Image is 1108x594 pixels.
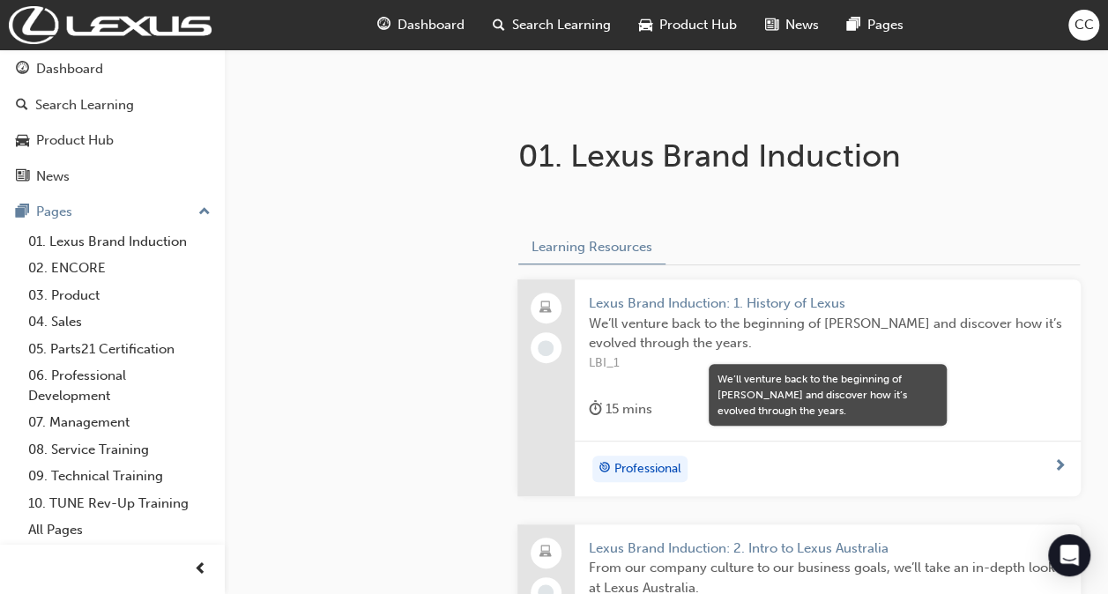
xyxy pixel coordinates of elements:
a: Lexus Brand Induction: 1. History of LexusWe’ll venture back to the beginning of [PERSON_NAME] an... [517,279,1081,496]
a: news-iconNews [751,7,833,43]
h1: 01. Lexus Brand Induction [518,137,974,175]
span: Pages [867,15,904,35]
a: 10. TUNE Rev-Up Training [21,490,218,517]
div: We’ll venture back to the beginning of [PERSON_NAME] and discover how it’s evolved through the ye... [718,371,938,419]
span: guage-icon [16,62,29,78]
span: learningRecordVerb_NONE-icon [538,340,554,356]
span: pages-icon [847,14,860,36]
a: 07. Management [21,409,218,436]
span: news-icon [765,14,778,36]
span: prev-icon [194,559,207,581]
img: Trak [9,6,212,44]
a: 06. Professional Development [21,362,218,409]
span: LBI_1 [589,353,1067,374]
button: DashboardSearch LearningProduct HubNews [7,49,218,196]
div: 15 mins [589,398,652,420]
div: Open Intercom Messenger [1048,534,1090,576]
div: Pages [36,202,72,222]
button: CC [1068,10,1099,41]
a: News [7,160,218,193]
a: guage-iconDashboard [363,7,479,43]
span: car-icon [16,133,29,149]
a: 09. Technical Training [21,463,218,490]
span: search-icon [493,14,505,36]
a: 04. Sales [21,308,218,336]
span: duration-icon [589,398,602,420]
button: Learning Resources [518,231,666,265]
a: 08. Service Training [21,436,218,464]
a: 01. Lexus Brand Induction [21,228,218,256]
span: News [785,15,819,35]
span: target-icon [599,457,611,480]
a: search-iconSearch Learning [479,7,625,43]
a: All Pages [21,516,218,544]
span: Dashboard [398,15,465,35]
button: Pages [7,196,218,228]
span: up-icon [198,201,211,224]
a: 03. Product [21,282,218,309]
a: 02. ENCORE [21,255,218,282]
span: car-icon [639,14,652,36]
span: Lexus Brand Induction: 2. Intro to Lexus Australia [589,538,1067,559]
span: next-icon [1053,459,1067,475]
a: 05. Parts21 Certification [21,336,218,363]
a: Search Learning [7,89,218,122]
span: search-icon [16,98,28,114]
span: laptop-icon [539,297,552,320]
span: Product Hub [659,15,737,35]
span: guage-icon [377,14,390,36]
span: laptop-icon [539,541,552,564]
span: Lexus Brand Induction: 1. History of Lexus [589,293,1067,314]
span: pages-icon [16,204,29,220]
span: Search Learning [512,15,611,35]
div: Product Hub [36,130,114,151]
a: pages-iconPages [833,7,918,43]
span: Professional [614,459,681,479]
div: Search Learning [35,95,134,115]
span: news-icon [16,169,29,185]
a: Product Hub [7,124,218,157]
div: Dashboard [36,59,103,79]
div: News [36,167,70,187]
span: CC [1075,15,1094,35]
a: Dashboard [7,53,218,85]
span: We’ll venture back to the beginning of [PERSON_NAME] and discover how it’s evolved through the ye... [589,314,1067,353]
a: car-iconProduct Hub [625,7,751,43]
